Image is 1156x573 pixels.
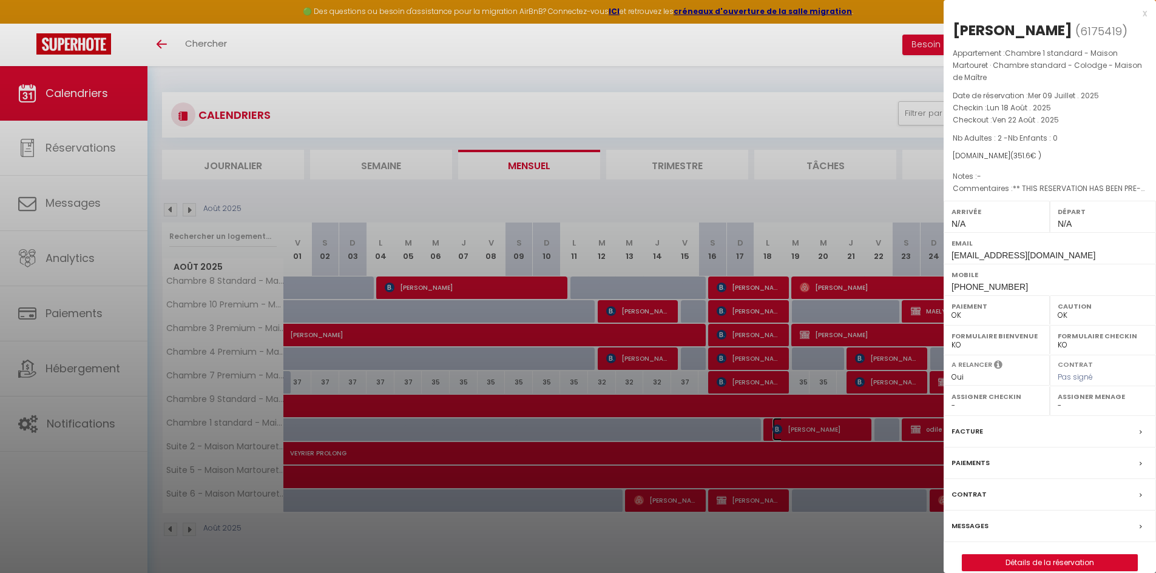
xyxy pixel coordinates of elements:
[1058,372,1093,382] span: Pas signé
[952,206,1042,218] label: Arrivée
[1008,133,1058,143] span: Nb Enfants : 0
[953,114,1147,126] p: Checkout :
[1080,24,1122,39] span: 6175419
[1075,22,1127,39] span: ( )
[944,6,1147,21] div: x
[994,360,1002,373] i: Sélectionner OUI si vous souhaiter envoyer les séquences de messages post-checkout
[952,457,990,469] label: Paiements
[962,554,1138,571] button: Détails de la réservation
[952,282,1028,292] span: [PHONE_NUMBER]
[953,47,1147,84] p: Appartement :
[953,90,1147,102] p: Date de réservation :
[1058,206,1148,218] label: Départ
[952,237,1148,249] label: Email
[1058,300,1148,312] label: Caution
[952,219,965,229] span: N/A
[952,330,1042,342] label: Formulaire Bienvenue
[952,300,1042,312] label: Paiement
[977,171,981,181] span: -
[952,520,989,532] label: Messages
[952,425,983,438] label: Facture
[1013,150,1030,161] span: 351.6
[1010,150,1041,161] span: ( € )
[952,390,1042,403] label: Assigner Checkin
[1028,90,1099,101] span: Mer 09 Juillet . 2025
[952,269,1148,281] label: Mobile
[953,102,1147,114] p: Checkin :
[952,360,992,370] label: A relancer
[953,150,1147,162] div: [DOMAIN_NAME]
[1058,219,1072,229] span: N/A
[10,5,46,41] button: Ouvrir le widget de chat LiveChat
[962,555,1137,571] a: Détails de la réservation
[953,48,1142,82] span: Chambre 1 standard - Maison Martouret · Chambre standard - Colodge - Maison de Maître
[1058,330,1148,342] label: Formulaire Checkin
[953,170,1147,183] p: Notes :
[987,102,1051,113] span: Lun 18 Août . 2025
[953,133,1058,143] span: Nb Adultes : 2 -
[1058,390,1148,403] label: Assigner Menage
[992,115,1059,125] span: Ven 22 Août . 2025
[1058,360,1093,367] label: Contrat
[952,250,1095,260] span: [EMAIL_ADDRESS][DOMAIN_NAME]
[952,488,987,501] label: Contrat
[953,183,1147,195] p: Commentaires :
[953,21,1072,40] div: [PERSON_NAME]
